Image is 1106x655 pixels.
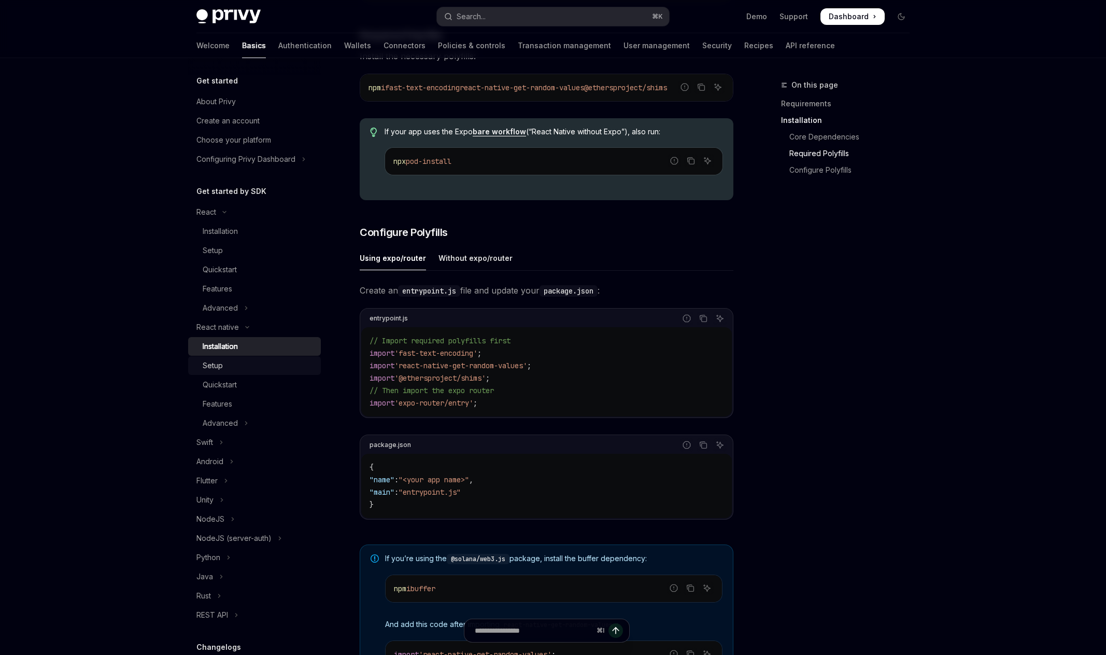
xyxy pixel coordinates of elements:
[370,312,408,325] div: entrypoint.js
[697,312,710,325] button: Copy the contents from the code block
[384,33,426,58] a: Connectors
[196,185,266,198] h5: Get started by SDK
[781,112,918,129] a: Installation
[781,145,918,162] a: Required Polyfills
[188,92,321,111] a: About Privy
[196,153,295,165] div: Configuring Privy Dashboard
[475,619,592,642] input: Ask a question...
[701,154,714,168] button: Ask AI
[678,80,691,94] button: Report incorrect code
[540,285,598,297] code: package.json
[370,398,394,408] span: import
[188,548,321,567] button: Toggle Python section
[684,581,697,595] button: Copy the contents from the code block
[203,379,237,391] div: Quickstart
[203,398,232,410] div: Features
[188,395,321,413] a: Features
[394,398,473,408] span: 'expo-router/entry'
[188,318,321,337] button: Toggle React native section
[203,302,238,314] div: Advanced
[188,491,321,509] button: Toggle Unity section
[188,260,321,279] a: Quickstart
[203,340,238,353] div: Installation
[188,203,321,221] button: Toggle React section
[368,83,381,92] span: npm
[196,206,216,218] div: React
[820,8,885,25] a: Dashboard
[196,494,214,506] div: Unity
[370,336,511,345] span: // Import required polyfills first
[697,438,710,452] button: Copy the contents from the code block
[196,75,238,87] h5: Get started
[623,33,690,58] a: User management
[438,33,505,58] a: Policies & controls
[893,8,910,25] button: Toggle dark mode
[700,581,714,595] button: Ask AI
[393,157,406,166] span: npx
[196,115,260,127] div: Create an account
[188,241,321,260] a: Setup
[385,553,722,564] span: If you’re using the package, install the buffer dependency:
[684,154,698,168] button: Copy the contents from the code block
[385,83,460,92] span: fast-text-encoding
[370,463,374,472] span: {
[370,487,394,497] span: "main"
[360,283,733,298] span: Create an file and update your :
[394,373,486,383] span: '@ethersproject/shims'
[188,414,321,433] button: Toggle Advanced section
[394,349,477,358] span: 'fast-text-encoding'
[584,83,667,92] span: @ethersproject/shims
[188,375,321,394] a: Quickstart
[196,551,220,564] div: Python
[713,312,727,325] button: Ask AI
[344,33,371,58] a: Wallets
[196,513,224,525] div: NodeJS
[188,433,321,452] button: Toggle Swift section
[680,312,693,325] button: Report incorrect code
[694,80,708,94] button: Copy the contents from the code block
[791,79,838,91] span: On this page
[406,584,410,593] span: i
[196,590,211,602] div: Rust
[781,95,918,112] a: Requirements
[203,359,223,372] div: Setup
[652,12,663,21] span: ⌘ K
[370,361,394,370] span: import
[196,570,213,583] div: Java
[460,83,584,92] span: react-native-get-random-values
[203,417,238,429] div: Advanced
[370,128,377,137] svg: Tip
[385,127,723,137] span: If your app uses the Expo (“React Native without Expo”), also run:
[702,33,732,58] a: Security
[680,438,693,452] button: Report incorrect code
[394,584,406,593] span: npm
[410,584,435,593] span: buffer
[406,157,451,166] span: pod-install
[188,471,321,490] button: Toggle Flutter section
[394,487,399,497] span: :
[196,9,261,24] img: dark logo
[203,244,223,257] div: Setup
[188,529,321,548] button: Toggle NodeJS (server-auth) section
[711,80,725,94] button: Ask AI
[188,150,321,169] button: Toggle Configuring Privy Dashboard section
[188,606,321,624] button: Toggle REST API section
[527,361,531,370] span: ;
[713,438,727,452] button: Ask AI
[394,475,399,484] span: :
[188,299,321,317] button: Toggle Advanced section
[196,475,218,487] div: Flutter
[399,487,461,497] span: "entrypoint.js"
[370,475,394,484] span: "name"
[188,112,321,130] a: Create an account
[203,283,232,295] div: Features
[196,641,241,653] h5: Changelogs
[196,436,213,449] div: Swift
[473,127,526,136] a: bare workflow
[786,33,835,58] a: API reference
[188,280,321,298] a: Features
[668,154,681,168] button: Report incorrect code
[438,246,513,270] div: Without expo/router
[188,567,321,586] button: Toggle Java section
[667,581,680,595] button: Report incorrect code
